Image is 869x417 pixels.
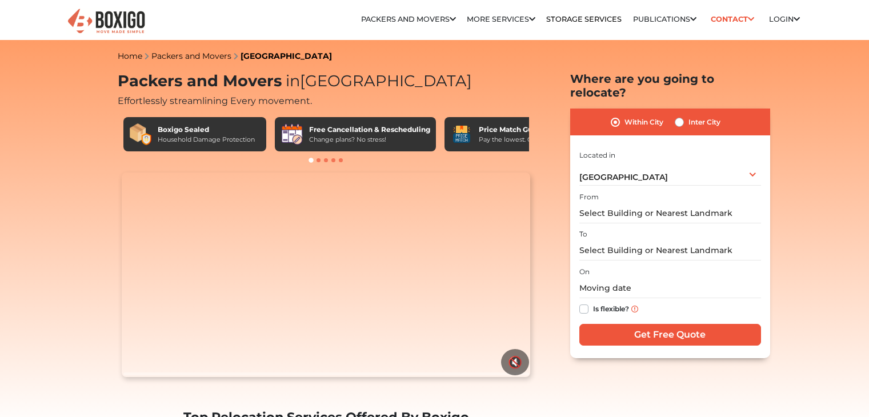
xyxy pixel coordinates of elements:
[707,10,758,28] a: Contact
[579,240,761,260] input: Select Building or Nearest Landmark
[122,173,530,377] video: Your browser does not support the video tag.
[151,51,231,61] a: Packers and Movers
[688,115,720,129] label: Inter City
[282,71,472,90] span: [GEOGRAPHIC_DATA]
[579,324,761,346] input: Get Free Quote
[579,203,761,223] input: Select Building or Nearest Landmark
[281,123,303,146] img: Free Cancellation & Rescheduling
[593,302,629,314] label: Is flexible?
[479,135,566,145] div: Pay the lowest. Guaranteed!
[286,71,300,90] span: in
[361,15,456,23] a: Packers and Movers
[501,349,529,375] button: 🔇
[450,123,473,146] img: Price Match Guarantee
[579,172,668,182] span: [GEOGRAPHIC_DATA]
[158,135,255,145] div: Household Damage Protection
[579,150,615,161] label: Located in
[309,135,430,145] div: Change plans? No stress!
[118,95,312,106] span: Effortlessly streamlining Every movement.
[570,72,770,99] h2: Where are you going to relocate?
[633,15,696,23] a: Publications
[579,229,587,239] label: To
[546,15,622,23] a: Storage Services
[479,125,566,135] div: Price Match Guarantee
[118,51,142,61] a: Home
[624,115,663,129] label: Within City
[579,267,590,277] label: On
[467,15,535,23] a: More services
[66,7,146,35] img: Boxigo
[631,306,638,312] img: info
[579,192,599,202] label: From
[118,72,535,91] h1: Packers and Movers
[579,278,761,298] input: Moving date
[129,123,152,146] img: Boxigo Sealed
[769,15,800,23] a: Login
[158,125,255,135] div: Boxigo Sealed
[241,51,332,61] a: [GEOGRAPHIC_DATA]
[309,125,430,135] div: Free Cancellation & Rescheduling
